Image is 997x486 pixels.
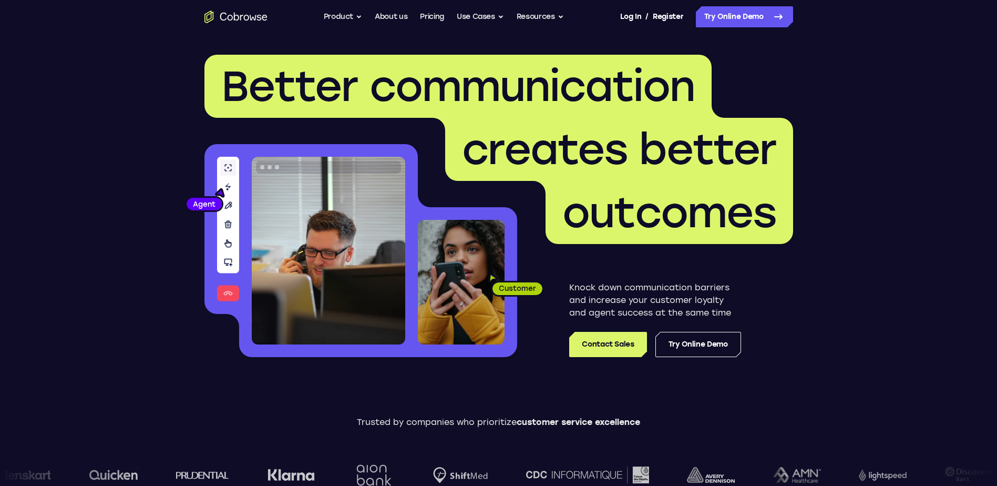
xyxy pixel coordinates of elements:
[569,281,741,319] p: Knock down communication barriers and increase your customer loyalty and agent success at the sam...
[221,61,695,112] span: Better communication
[645,11,649,23] span: /
[653,6,683,27] a: Register
[569,332,646,357] a: Contact Sales
[375,6,407,27] a: About us
[252,157,405,345] img: A customer support agent talking on the phone
[204,11,268,23] a: Go to the home page
[517,6,564,27] button: Resources
[562,187,776,238] span: outcomes
[418,220,505,345] img: A customer holding their phone
[655,332,741,357] a: Try Online Demo
[457,6,504,27] button: Use Cases
[265,469,312,481] img: Klarna
[517,417,640,427] span: customer service excellence
[771,467,819,483] img: AMN Healthcare
[696,6,793,27] a: Try Online Demo
[857,469,905,480] img: Lightspeed
[174,471,227,479] img: prudential
[685,467,733,483] img: avery-dennison
[620,6,641,27] a: Log In
[524,467,647,483] img: CDC Informatique
[462,124,776,175] span: creates better
[324,6,363,27] button: Product
[420,6,444,27] a: Pricing
[431,467,486,483] img: Shiftmed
